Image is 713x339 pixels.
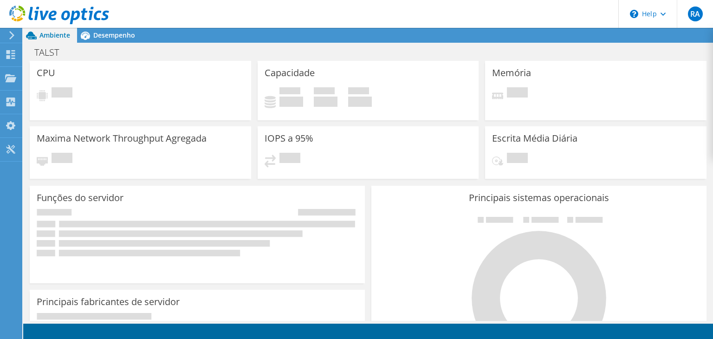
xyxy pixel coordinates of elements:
span: Pendente [52,87,72,100]
h3: Funções do servidor [37,193,123,203]
h4: 0 GiB [314,97,337,107]
h3: IOPS a 95% [265,133,313,143]
span: Pendente [52,153,72,165]
span: Pendente [279,153,300,165]
h3: Principais fabricantes de servidor [37,297,180,307]
span: Desempenho [93,31,135,39]
span: RA [688,7,703,21]
h3: CPU [37,68,55,78]
svg: \n [630,10,638,18]
span: Total [348,87,369,97]
span: Ambiente [39,31,70,39]
h3: Principais sistemas operacionais [378,193,700,203]
h1: TALST [30,47,73,58]
span: Usado [279,87,300,97]
h3: Maxima Network Throughput Agregada [37,133,207,143]
span: Pendente [507,153,528,165]
h3: Memória [492,68,531,78]
h3: Escrita Média Diária [492,133,577,143]
span: Pendente [507,87,528,100]
h4: 0 GiB [348,97,372,107]
span: Disponível [314,87,335,97]
h4: 0 GiB [279,97,303,107]
h3: Capacidade [265,68,315,78]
